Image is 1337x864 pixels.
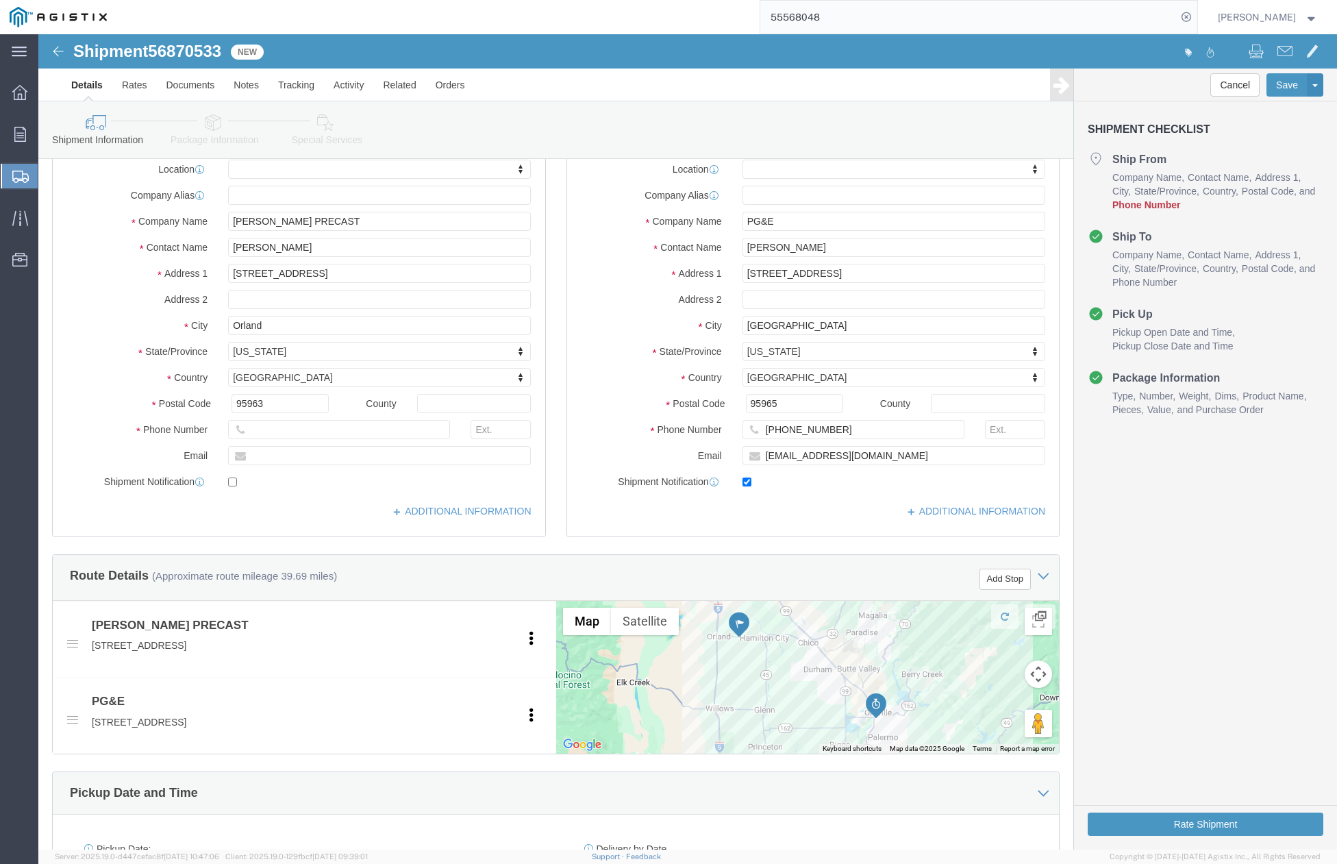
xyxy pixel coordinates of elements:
[38,34,1337,850] iframe: FS Legacy Container
[626,852,661,861] a: Feedback
[592,852,626,861] a: Support
[55,852,219,861] span: Server: 2025.19.0-d447cefac8f
[760,1,1177,34] input: Search for shipment number, reference number
[1217,9,1319,25] button: [PERSON_NAME]
[312,852,368,861] span: [DATE] 09:39:01
[1110,851,1321,863] span: Copyright © [DATE]-[DATE] Agistix Inc., All Rights Reserved
[225,852,368,861] span: Client: 2025.19.0-129fbcf
[1218,10,1296,25] span: Esme Melgarejo
[10,7,107,27] img: logo
[164,852,219,861] span: [DATE] 10:47:06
